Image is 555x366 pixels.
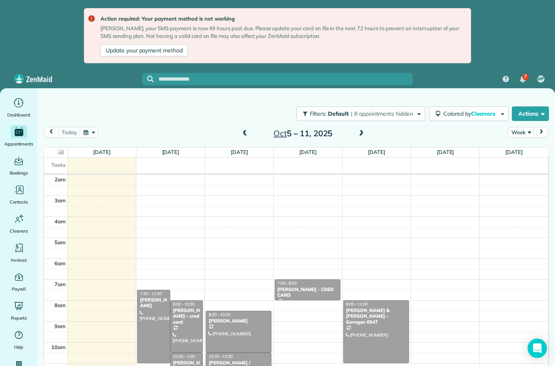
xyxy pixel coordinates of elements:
button: next [534,127,549,138]
a: [DATE] [299,149,317,155]
span: 8am [54,302,66,308]
span: 10am [51,344,66,350]
a: Dashboard [3,96,34,119]
button: prev [44,127,59,138]
span: 4am [54,218,66,225]
span: | 8 appointments hidden [351,110,413,117]
span: 10:30 - 1:00 [173,354,195,359]
button: today [58,127,80,138]
span: 2am [54,176,66,183]
button: Week [508,127,534,138]
button: Filters: Default | 8 appointments hidden [296,106,425,121]
a: [DATE] [437,149,454,155]
a: Appointments [3,125,34,148]
span: 5am [54,239,66,245]
span: Bookings [10,169,28,177]
span: 7:00 - 8:00 [277,281,297,286]
div: [PERSON_NAME] [140,297,168,309]
span: Colored by [443,110,498,117]
div: [PERSON_NAME] - cred card [173,308,201,325]
a: [DATE] [93,149,111,155]
span: Invoices [11,256,27,264]
div: Open Intercom Messenger [528,339,547,358]
span: 10:30 - 12:30 [209,354,233,359]
svg: Focus search [147,76,154,82]
a: Bookings [3,154,34,177]
a: Cleaners [3,212,34,235]
span: 3am [54,197,66,204]
h2: 5 – 11, 2025 [252,129,353,138]
span: 7 [524,73,527,80]
span: 9am [54,323,66,329]
div: [PERSON_NAME] - CRED CARD [277,287,338,298]
span: 8:30 - 10:30 [209,312,230,317]
a: [DATE] [505,149,523,155]
button: Actions [512,106,549,121]
a: [DATE] [162,149,179,155]
a: Help [3,329,34,351]
button: Colored byCleaners [429,106,509,121]
button: Focus search [142,76,154,82]
span: 7:30 - 11:00 [140,291,162,296]
span: 8:00 - 11:00 [346,302,368,307]
a: [DATE] [368,149,385,155]
span: Payroll [12,285,26,293]
a: Invoices [3,241,34,264]
a: [DATE] [231,149,248,155]
nav: Main [496,70,555,88]
a: Filters: Default | 8 appointments hidden [292,106,425,121]
span: Oct [273,128,287,138]
span: Dashboard [7,111,30,119]
div: 7 unread notifications [514,71,531,88]
span: 6am [54,260,66,266]
div: [PERSON_NAME], your SMS payment is now 49 hours past due. Please update your card on file in the ... [100,25,464,40]
a: Update your payment method [100,44,188,56]
div: [PERSON_NAME] & [PERSON_NAME] - Garagen 6547 [346,308,407,325]
span: Tasks [51,162,66,168]
span: Help [14,343,24,351]
span: Filters: [310,110,327,117]
span: Default [328,110,349,117]
span: Cleaners [471,110,497,117]
a: Reports [3,299,34,322]
strong: Action required: Your payment method is not working [100,15,464,23]
span: 8:00 - 10:30 [173,302,195,307]
a: Payroll [3,270,34,293]
span: Contacts [10,198,28,206]
span: MP [538,76,544,82]
span: 7am [54,281,66,287]
a: Contacts [3,183,34,206]
span: Appointments [4,140,33,148]
div: [PERSON_NAME] [208,318,269,324]
span: Reports [11,314,27,322]
span: Cleaners [10,227,28,235]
